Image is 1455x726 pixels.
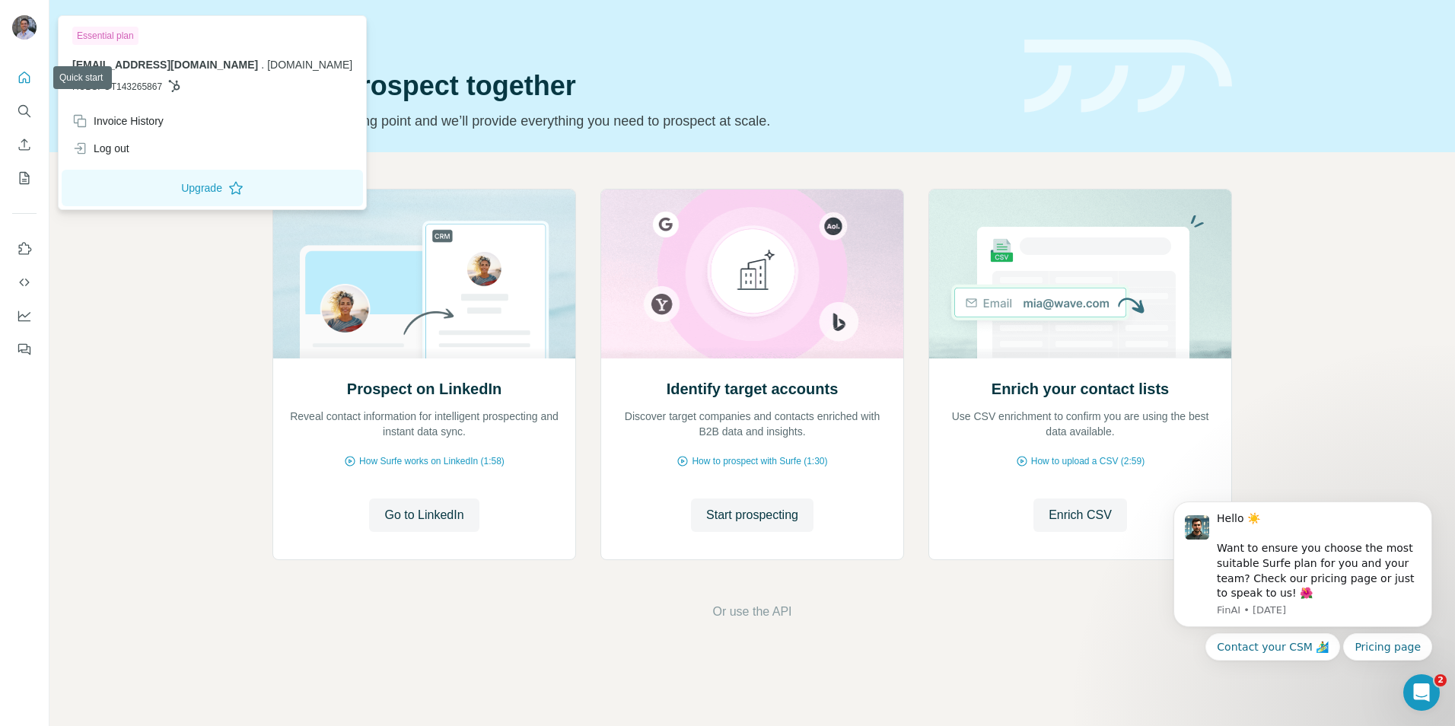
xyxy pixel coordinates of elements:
[62,170,363,206] button: Upgrade
[272,110,1006,132] p: Pick your starting point and we’ll provide everything you need to prospect at scale.
[12,302,37,330] button: Dashboard
[1031,454,1145,468] span: How to upload a CSV (2:59)
[267,59,352,71] span: [DOMAIN_NAME]
[272,189,576,358] img: Prospect on LinkedIn
[272,71,1006,101] h1: Let’s prospect together
[1403,674,1440,711] iframe: Intercom live chat
[12,164,37,192] button: My lists
[12,15,37,40] img: Avatar
[692,454,827,468] span: How to prospect with Surfe (1:30)
[369,498,479,532] button: Go to LinkedIn
[72,113,164,129] div: Invoice History
[667,378,839,400] h2: Identify target accounts
[347,378,501,400] h2: Prospect on LinkedIn
[928,189,1232,358] img: Enrich your contact lists
[1024,40,1232,113] img: banner
[1033,498,1127,532] button: Enrich CSV
[72,27,138,45] div: Essential plan
[600,189,904,358] img: Identify target accounts
[12,64,37,91] button: Quick start
[1049,506,1112,524] span: Enrich CSV
[359,454,505,468] span: How Surfe works on LinkedIn (1:58)
[691,498,813,532] button: Start prospecting
[72,59,258,71] span: [EMAIL_ADDRESS][DOMAIN_NAME]
[1434,674,1447,686] span: 2
[712,603,791,621] button: Or use the API
[992,378,1169,400] h2: Enrich your contact lists
[272,28,1006,43] div: Quick start
[12,336,37,363] button: Feedback
[12,235,37,263] button: Use Surfe on LinkedIn
[944,409,1216,439] p: Use CSV enrichment to confirm you are using the best data available.
[12,97,37,125] button: Search
[12,269,37,296] button: Use Surfe API
[288,409,560,439] p: Reveal contact information for intelligent prospecting and instant data sync.
[616,409,888,439] p: Discover target companies and contacts enriched with B2B data and insights.
[384,506,463,524] span: Go to LinkedIn
[72,80,162,94] span: HUBSPOT143265867
[706,506,798,524] span: Start prospecting
[1151,451,1455,685] iframe: Intercom notifications message
[72,141,129,156] div: Log out
[261,59,264,71] span: .
[12,131,37,158] button: Enrich CSV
